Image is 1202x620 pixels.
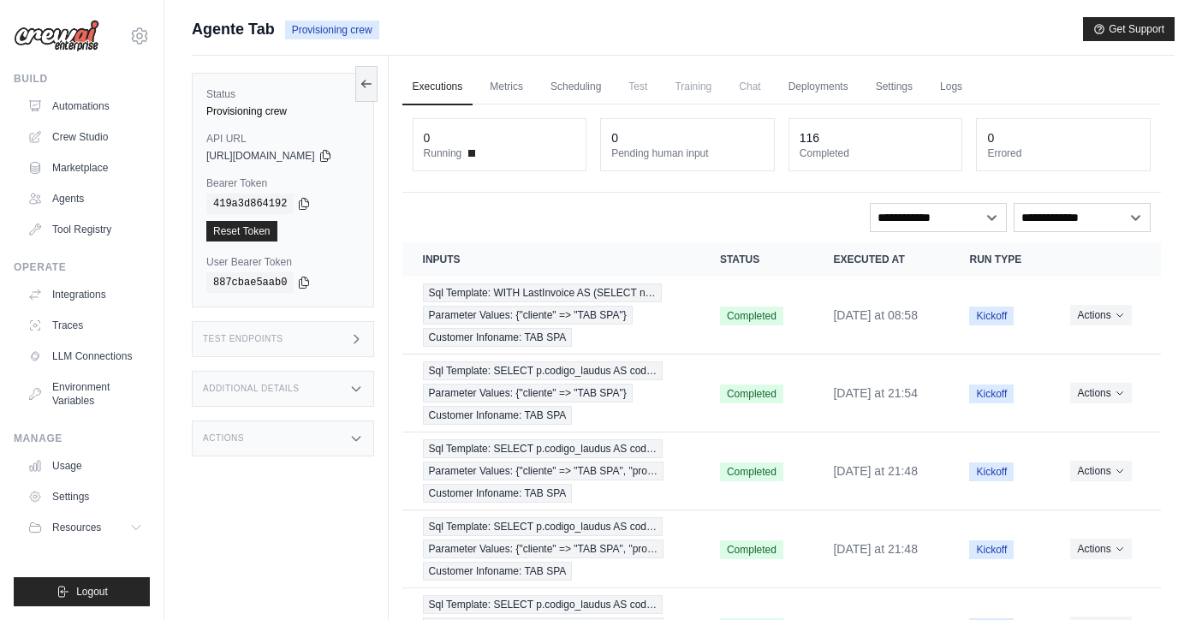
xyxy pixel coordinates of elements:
[14,577,150,606] button: Logout
[833,308,918,322] time: August 23, 2025 at 08:58 GMT-4
[720,307,783,325] span: Completed
[969,307,1014,325] span: Kickoff
[14,432,150,445] div: Manage
[423,306,633,325] span: Parameter Values: {"cliente" => "TAB SPA"}
[21,92,150,120] a: Automations
[1070,461,1131,481] button: Actions for execution
[206,176,360,190] label: Bearer Token
[21,154,150,182] a: Marketplace
[423,283,679,347] a: View execution details for Sql Template
[423,406,573,425] span: Customer Infoname: TAB SPA
[203,384,299,394] h3: Additional Details
[833,464,918,478] time: August 22, 2025 at 21:48 GMT-4
[21,483,150,510] a: Settings
[611,146,764,160] dt: Pending human input
[618,69,658,104] span: Test
[14,260,150,274] div: Operate
[21,343,150,370] a: LLM Connections
[21,514,150,541] button: Resources
[1070,383,1131,403] button: Actions for execution
[1070,539,1131,559] button: Actions for execution
[423,439,679,503] a: View execution details for Sql Template
[206,194,294,214] code: 419a3d864192
[720,385,783,403] span: Completed
[423,384,633,402] span: Parameter Values: {"cliente" => "TAB SPA"}
[402,69,473,105] a: Executions
[778,69,859,105] a: Deployments
[21,185,150,212] a: Agents
[800,129,819,146] div: 116
[423,328,573,347] span: Customer Infoname: TAB SPA
[987,146,1140,160] dt: Errored
[423,439,663,458] span: Sql Template: SELECT p.codigo_laudus AS cod…
[21,281,150,308] a: Integrations
[1070,305,1131,325] button: Actions for execution
[720,462,783,481] span: Completed
[812,242,949,277] th: Executed at
[479,69,533,105] a: Metrics
[423,517,679,581] a: View execution details for Sql Template
[52,521,101,534] span: Resources
[423,283,662,302] span: Sql Template: WITH LastInvoice AS (SELECT n…
[203,433,244,444] h3: Actions
[423,562,573,581] span: Customer Infoname: TAB SPA
[969,540,1014,559] span: Kickoff
[14,72,150,86] div: Build
[729,69,771,104] span: Chat is not available until the deployment is complete
[949,242,1050,277] th: Run Type
[21,312,150,339] a: Traces
[402,242,699,277] th: Inputs
[800,146,952,160] dt: Completed
[206,149,315,163] span: [URL][DOMAIN_NAME]
[423,462,663,480] span: Parameter Values: {"cliente" => "TAB SPA", "pro…
[203,334,283,344] h3: Test Endpoints
[285,21,379,39] span: Provisioning crew
[21,452,150,480] a: Usage
[423,517,663,536] span: Sql Template: SELECT p.codigo_laudus AS cod…
[611,129,618,146] div: 0
[21,216,150,243] a: Tool Registry
[866,69,923,105] a: Settings
[699,242,812,277] th: Status
[833,386,918,400] time: August 22, 2025 at 21:54 GMT-4
[540,69,611,105] a: Scheduling
[206,132,360,146] label: API URL
[21,373,150,414] a: Environment Variables
[423,484,573,503] span: Customer Infoname: TAB SPA
[720,540,783,559] span: Completed
[423,361,679,425] a: View execution details for Sql Template
[987,129,994,146] div: 0
[206,104,360,118] div: Provisioning crew
[14,20,99,52] img: Logo
[76,585,108,599] span: Logout
[192,17,275,41] span: Agente Tab
[206,255,360,269] label: User Bearer Token
[423,540,663,558] span: Parameter Values: {"cliente" => "TAB SPA", "pro…
[206,87,360,101] label: Status
[969,462,1014,481] span: Kickoff
[21,123,150,151] a: Crew Studio
[424,146,462,160] span: Running
[423,595,663,614] span: Sql Template: SELECT p.codigo_laudus AS cod…
[664,69,722,104] span: Training is not available until the deployment is complete
[206,272,294,293] code: 887cbae5aab0
[423,361,663,380] span: Sql Template: SELECT p.codigo_laudus AS cod…
[969,385,1014,403] span: Kickoff
[424,129,431,146] div: 0
[206,221,277,241] a: Reset Token
[833,542,918,556] time: August 22, 2025 at 21:48 GMT-4
[930,69,973,105] a: Logs
[1083,17,1175,41] button: Get Support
